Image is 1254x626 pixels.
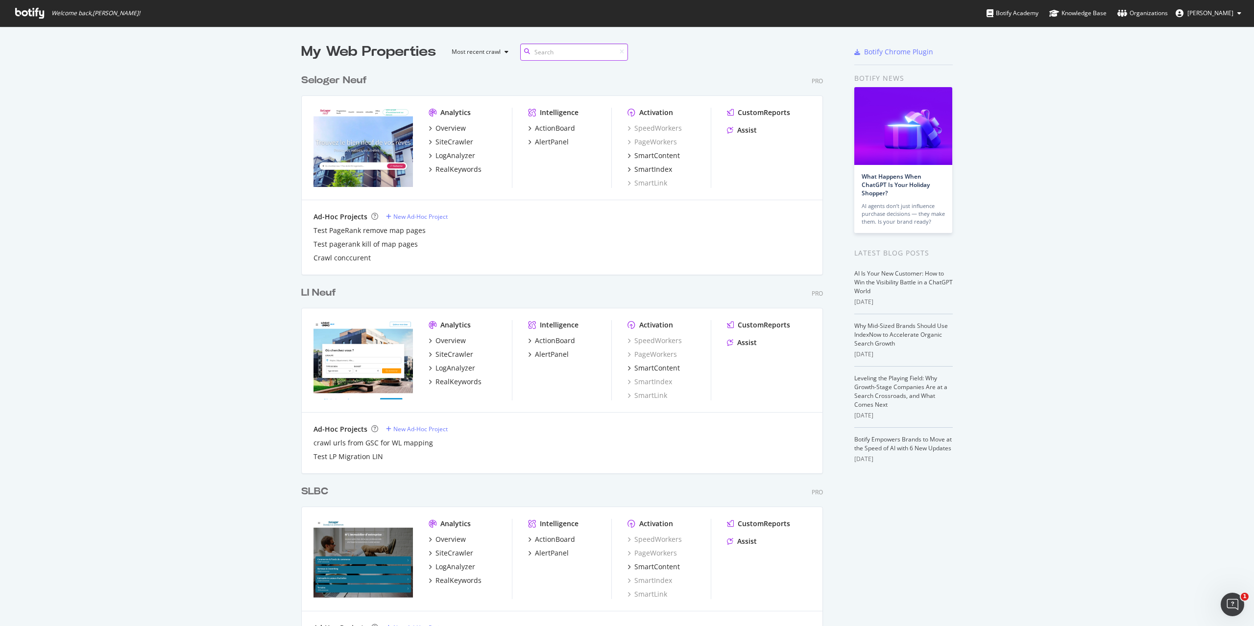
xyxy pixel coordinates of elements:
[520,44,628,61] input: Search
[737,338,757,348] div: Assist
[301,485,328,499] div: SLBC
[393,212,448,221] div: New Ad-Hoc Project
[429,576,482,585] a: RealKeywords
[627,137,677,147] div: PageWorkers
[51,9,140,17] span: Welcome back, [PERSON_NAME] !
[429,151,475,161] a: LogAnalyzer
[627,164,672,174] a: SmartIndex
[854,73,953,84] div: Botify news
[727,125,757,135] a: Assist
[435,562,475,572] div: LogAnalyzer
[634,164,672,174] div: SmartIndex
[737,125,757,135] div: Assist
[627,562,680,572] a: SmartContent
[429,363,475,373] a: LogAnalyzer
[429,548,473,558] a: SiteCrawler
[864,47,933,57] div: Botify Chrome Plugin
[854,322,948,348] a: Why Mid-Sized Brands Should Use IndexNow to Accelerate Organic Search Growth
[1117,8,1168,18] div: Organizations
[627,377,672,387] a: SmartIndex
[429,534,466,544] a: Overview
[727,536,757,546] a: Assist
[440,519,471,529] div: Analytics
[634,363,680,373] div: SmartContent
[862,172,930,197] a: What Happens When ChatGPT Is Your Holiday Shopper?
[528,137,569,147] a: AlertPanel
[1168,5,1249,21] button: [PERSON_NAME]
[627,178,667,188] a: SmartLink
[627,589,667,599] a: SmartLink
[535,534,575,544] div: ActionBoard
[528,336,575,346] a: ActionBoard
[540,519,579,529] div: Intelligence
[528,534,575,544] a: ActionBoard
[812,488,823,496] div: Pro
[627,123,682,133] a: SpeedWorkers
[639,320,673,330] div: Activation
[313,226,426,235] a: Test PageRank remove map pages
[1221,593,1244,616] iframe: Intercom live chat
[862,202,945,226] div: AI agents don’t just influence purchase decisions — they make them. Is your brand ready?
[854,350,953,359] div: [DATE]
[535,137,569,147] div: AlertPanel
[393,425,448,433] div: New Ad-Hoc Project
[301,485,332,499] a: SLBC
[738,320,790,330] div: CustomReports
[435,534,466,544] div: Overview
[429,137,473,147] a: SiteCrawler
[440,320,471,330] div: Analytics
[540,108,579,117] div: Intelligence
[854,374,947,409] a: Leveling the Playing Field: Why Growth-Stage Companies Are at a Search Crossroads, and What Comes...
[627,534,682,544] a: SpeedWorkers
[313,452,383,462] div: Test LP Migration LIN
[429,562,475,572] a: LogAnalyzer
[386,425,448,433] a: New Ad-Hoc Project
[313,320,413,399] img: neuf.logic-immo.com
[528,548,569,558] a: AlertPanel
[627,336,682,346] a: SpeedWorkers
[429,377,482,387] a: RealKeywords
[627,548,677,558] a: PageWorkers
[528,349,569,359] a: AlertPanel
[627,576,672,585] a: SmartIndex
[528,123,575,133] a: ActionBoard
[313,438,433,448] div: crawl urls from GSC for WL mapping
[313,424,367,434] div: Ad-Hoc Projects
[627,391,667,400] a: SmartLink
[440,108,471,117] div: Analytics
[738,108,790,117] div: CustomReports
[435,137,473,147] div: SiteCrawler
[737,536,757,546] div: Assist
[1187,9,1233,17] span: Axel Roth
[535,123,575,133] div: ActionBoard
[386,212,448,221] a: New Ad-Hoc Project
[535,336,575,346] div: ActionBoard
[435,377,482,387] div: RealKeywords
[627,363,680,373] a: SmartContent
[313,253,371,263] a: Crawl conccurent
[301,286,336,300] div: LI Neuf
[634,562,680,572] div: SmartContent
[535,349,569,359] div: AlertPanel
[987,8,1038,18] div: Botify Academy
[429,349,473,359] a: SiteCrawler
[429,123,466,133] a: Overview
[854,87,952,165] img: What Happens When ChatGPT Is Your Holiday Shopper?
[738,519,790,529] div: CustomReports
[301,42,436,62] div: My Web Properties
[435,548,473,558] div: SiteCrawler
[435,151,475,161] div: LogAnalyzer
[301,286,340,300] a: LI Neuf
[854,411,953,420] div: [DATE]
[639,108,673,117] div: Activation
[313,212,367,222] div: Ad-Hoc Projects
[435,576,482,585] div: RealKeywords
[634,151,680,161] div: SmartContent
